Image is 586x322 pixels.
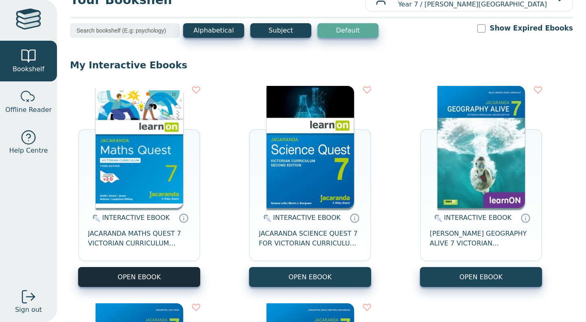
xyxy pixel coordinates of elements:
[15,305,42,315] span: Sign out
[70,23,180,38] input: Search bookshelf (E.g: psychology)
[273,214,341,221] span: INTERACTIVE EBOOK
[432,213,442,223] img: interactive.svg
[267,86,354,208] img: 329c5ec2-5188-ea11-a992-0272d098c78b.jpg
[183,23,244,38] button: Alphabetical
[317,23,378,38] button: Default
[70,59,573,71] p: My Interactive Ebooks
[5,105,52,115] span: Offline Reader
[490,23,573,33] label: Show Expired Ebooks
[430,229,532,248] span: [PERSON_NAME] GEOGRAPHY ALIVE 7 VICTORIAN CURRICULUM LEARNON EBOOK 2E
[88,229,190,248] span: JACARANDA MATHS QUEST 7 VICTORIAN CURRICULUM LEARNON EBOOK 3E
[350,213,359,223] a: Interactive eBooks are accessed online via the publisher’s portal. They contain interactive resou...
[249,267,371,287] button: OPEN EBOOK
[261,213,271,223] img: interactive.svg
[444,214,512,221] span: INTERACTIVE EBOOK
[520,213,530,223] a: Interactive eBooks are accessed online via the publisher’s portal. They contain interactive resou...
[102,214,170,221] span: INTERACTIVE EBOOK
[90,213,100,223] img: interactive.svg
[420,267,542,287] button: OPEN EBOOK
[259,229,361,248] span: JACARANDA SCIENCE QUEST 7 FOR VICTORIAN CURRICULUM LEARNON 2E EBOOK
[250,23,311,38] button: Subject
[179,213,188,223] a: Interactive eBooks are accessed online via the publisher’s portal. They contain interactive resou...
[437,86,525,208] img: cc9fd0c4-7e91-e911-a97e-0272d098c78b.jpg
[9,146,48,156] span: Help Centre
[13,64,44,74] span: Bookshelf
[78,267,200,287] button: OPEN EBOOK
[96,86,183,208] img: b87b3e28-4171-4aeb-a345-7fa4fe4e6e25.jpg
